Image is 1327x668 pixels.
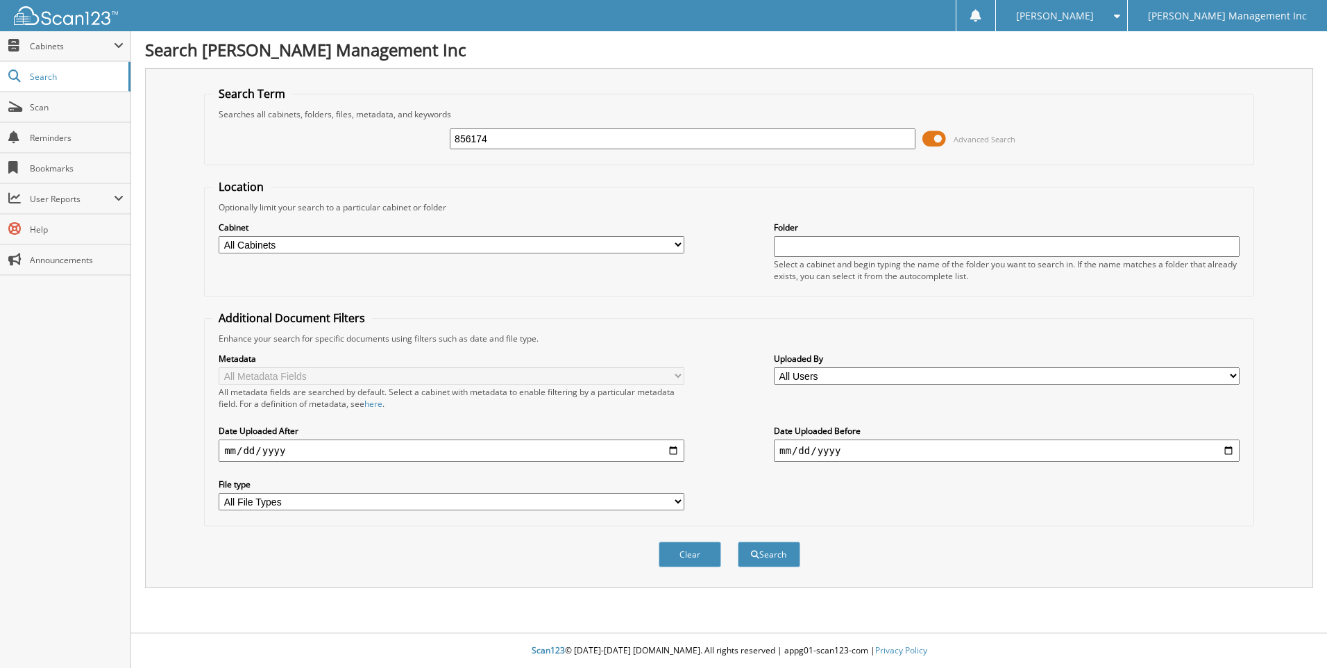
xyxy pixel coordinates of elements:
[1016,12,1094,20] span: [PERSON_NAME]
[659,542,721,567] button: Clear
[30,224,124,235] span: Help
[219,386,684,410] div: All metadata fields are searched by default. Select a cabinet with metadata to enable filtering b...
[219,425,684,437] label: Date Uploaded After
[1148,12,1307,20] span: [PERSON_NAME] Management Inc
[212,310,372,326] legend: Additional Document Filters
[364,398,382,410] a: here
[212,86,292,101] legend: Search Term
[875,644,927,656] a: Privacy Policy
[738,542,800,567] button: Search
[774,222,1240,233] label: Folder
[219,478,684,490] label: File type
[30,193,114,205] span: User Reports
[532,644,565,656] span: Scan123
[219,440,684,462] input: start
[1258,601,1327,668] iframe: Chat Widget
[212,333,1246,344] div: Enhance your search for specific documents using filters such as date and file type.
[219,222,684,233] label: Cabinet
[774,440,1240,462] input: end
[212,179,271,194] legend: Location
[774,353,1240,365] label: Uploaded By
[219,353,684,365] label: Metadata
[30,40,114,52] span: Cabinets
[212,108,1246,120] div: Searches all cabinets, folders, files, metadata, and keywords
[145,38,1313,61] h1: Search [PERSON_NAME] Management Inc
[131,634,1327,668] div: © [DATE]-[DATE] [DOMAIN_NAME]. All rights reserved | appg01-scan123-com |
[30,132,124,144] span: Reminders
[14,6,118,25] img: scan123-logo-white.svg
[30,254,124,266] span: Announcements
[954,134,1015,144] span: Advanced Search
[774,258,1240,282] div: Select a cabinet and begin typing the name of the folder you want to search in. If the name match...
[774,425,1240,437] label: Date Uploaded Before
[30,162,124,174] span: Bookmarks
[212,201,1246,213] div: Optionally limit your search to a particular cabinet or folder
[30,101,124,113] span: Scan
[30,71,121,83] span: Search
